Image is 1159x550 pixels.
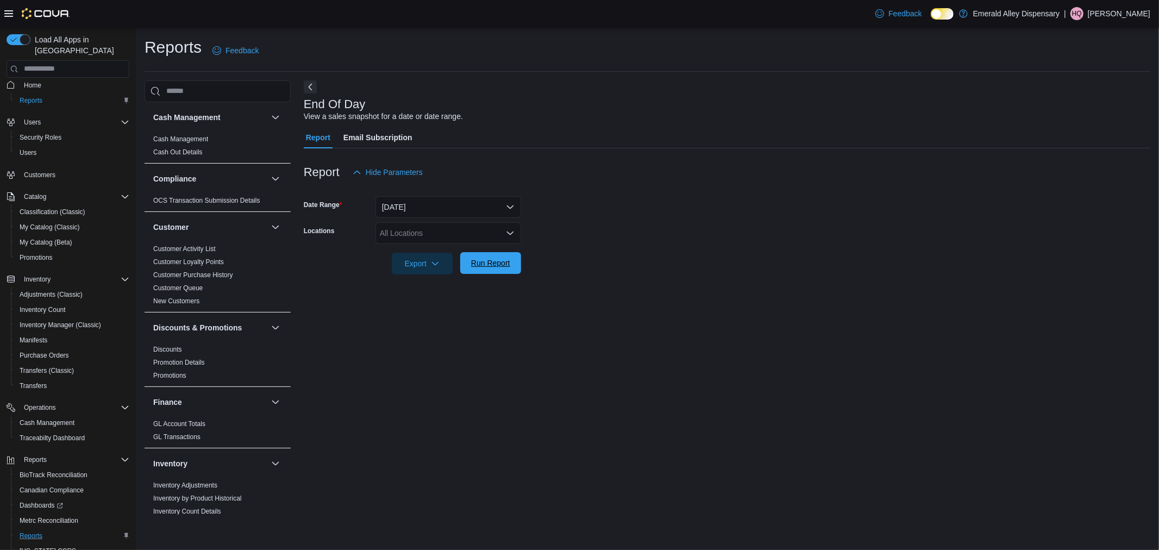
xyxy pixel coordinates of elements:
[153,173,196,184] h3: Compliance
[24,403,56,412] span: Operations
[1072,7,1082,20] span: HQ
[15,379,129,392] span: Transfers
[973,7,1060,20] p: Emerald Alley Dispensary
[24,171,55,179] span: Customers
[153,112,267,123] button: Cash Management
[11,513,134,528] button: Metrc Reconciliation
[24,81,41,90] span: Home
[20,78,129,92] span: Home
[11,235,134,250] button: My Catalog (Beta)
[11,378,134,393] button: Transfers
[20,190,51,203] button: Catalog
[304,111,463,122] div: View a sales snapshot for a date or date range.
[153,458,267,469] button: Inventory
[269,111,282,124] button: Cash Management
[20,471,87,479] span: BioTrack Reconciliation
[398,253,446,274] span: Export
[306,127,330,148] span: Report
[11,302,134,317] button: Inventory Count
[15,146,129,159] span: Users
[145,194,291,211] div: Compliance
[153,359,205,366] a: Promotion Details
[2,452,134,467] button: Reports
[11,204,134,220] button: Classification (Classic)
[20,190,129,203] span: Catalog
[15,334,52,347] a: Manifests
[15,318,105,332] a: Inventory Manager (Classic)
[153,507,221,516] span: Inventory Count Details
[15,94,129,107] span: Reports
[153,112,221,123] h3: Cash Management
[20,253,53,262] span: Promotions
[1088,7,1150,20] p: [PERSON_NAME]
[366,167,423,178] span: Hide Parameters
[153,433,201,441] span: GL Transactions
[11,250,134,265] button: Promotions
[15,236,129,249] span: My Catalog (Beta)
[15,288,129,301] span: Adjustments (Classic)
[24,118,41,127] span: Users
[15,499,129,512] span: Dashboards
[153,284,203,292] a: Customer Queue
[304,166,340,179] h3: Report
[15,131,129,144] span: Security Roles
[11,415,134,430] button: Cash Management
[153,371,186,380] span: Promotions
[15,205,129,218] span: Classification (Classic)
[145,133,291,163] div: Cash Management
[15,251,129,264] span: Promotions
[375,196,521,218] button: [DATE]
[20,208,85,216] span: Classification (Classic)
[11,467,134,483] button: BioTrack Reconciliation
[15,303,70,316] a: Inventory Count
[15,251,57,264] a: Promotions
[269,396,282,409] button: Finance
[208,40,263,61] a: Feedback
[11,145,134,160] button: Users
[153,245,216,253] span: Customer Activity List
[153,322,267,333] button: Discounts & Promotions
[153,271,233,279] a: Customer Purchase History
[15,379,51,392] a: Transfers
[145,36,202,58] h1: Reports
[20,453,129,466] span: Reports
[20,133,61,142] span: Security Roles
[2,115,134,130] button: Users
[343,127,412,148] span: Email Subscription
[269,172,282,185] button: Compliance
[153,135,208,143] a: Cash Management
[20,453,51,466] button: Reports
[15,349,73,362] a: Purchase Orders
[15,236,77,249] a: My Catalog (Beta)
[20,401,60,414] button: Operations
[20,351,69,360] span: Purchase Orders
[153,322,242,333] h3: Discounts & Promotions
[145,343,291,386] div: Discounts & Promotions
[15,131,66,144] a: Security Roles
[20,336,47,345] span: Manifests
[20,116,129,129] span: Users
[30,34,129,56] span: Load All Apps in [GEOGRAPHIC_DATA]
[269,221,282,234] button: Customer
[15,514,129,527] span: Metrc Reconciliation
[15,288,87,301] a: Adjustments (Classic)
[153,397,182,408] h3: Finance
[304,201,342,209] label: Date Range
[871,3,926,24] a: Feedback
[15,221,84,234] a: My Catalog (Classic)
[24,192,46,201] span: Catalog
[153,297,199,305] a: New Customers
[145,417,291,448] div: Finance
[15,484,88,497] a: Canadian Compliance
[15,499,67,512] a: Dashboards
[11,333,134,348] button: Manifests
[269,321,282,334] button: Discounts & Promotions
[471,258,510,268] span: Run Report
[15,514,83,527] a: Metrc Reconciliation
[304,227,335,235] label: Locations
[20,418,74,427] span: Cash Management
